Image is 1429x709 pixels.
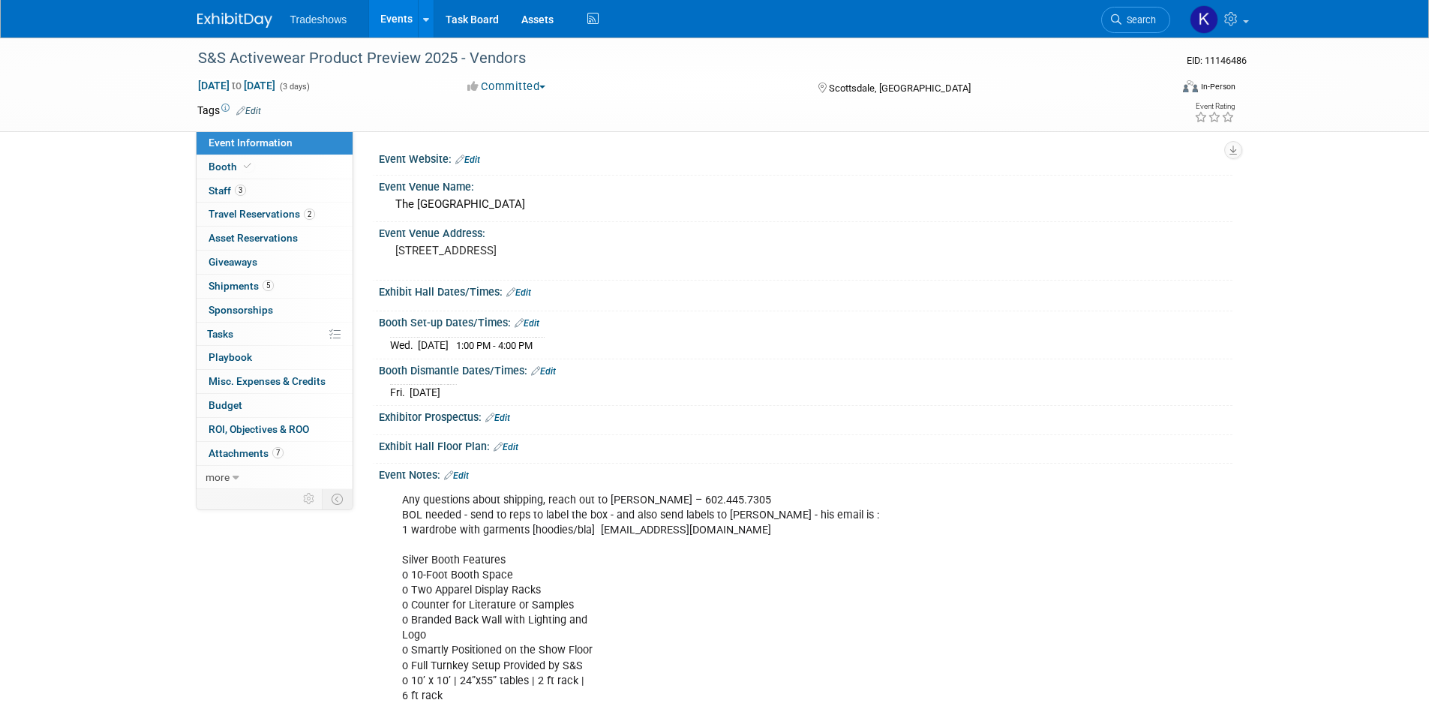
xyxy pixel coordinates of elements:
a: Asset Reservations [197,227,353,250]
div: Event Rating [1194,103,1235,110]
span: Misc. Expenses & Credits [209,375,326,387]
span: 3 [235,185,246,196]
div: Event Website: [379,148,1232,167]
div: Event Format [1082,78,1236,101]
div: In-Person [1200,81,1235,92]
span: (3 days) [278,82,310,92]
a: Budget [197,394,353,417]
span: Event Information [209,137,293,149]
a: Edit [531,366,556,377]
div: Exhibit Hall Floor Plan: [379,435,1232,455]
div: Booth Set-up Dates/Times: [379,311,1232,331]
span: Giveaways [209,256,257,268]
a: ROI, Objectives & ROO [197,418,353,441]
a: Edit [494,442,518,452]
a: Staff3 [197,179,353,203]
a: Edit [455,155,480,165]
span: Playbook [209,351,252,363]
img: Karyna Kitsmey [1190,5,1218,34]
img: Format-Inperson.png [1183,80,1198,92]
a: Edit [515,318,539,329]
a: Sponsorships [197,299,353,322]
a: Attachments7 [197,442,353,465]
a: more [197,466,353,489]
div: Event Venue Name: [379,176,1232,194]
a: Misc. Expenses & Credits [197,370,353,393]
span: 2 [304,209,315,220]
span: Travel Reservations [209,208,315,220]
a: Travel Reservations2 [197,203,353,226]
td: Wed. [390,337,418,353]
a: Search [1101,7,1170,33]
td: [DATE] [410,385,440,401]
span: Staff [209,185,246,197]
span: Booth [209,161,254,173]
span: [DATE] [DATE] [197,79,276,92]
span: Sponsorships [209,304,273,316]
span: Asset Reservations [209,232,298,244]
td: Tags [197,103,261,118]
span: more [206,471,230,483]
a: Playbook [197,346,353,369]
span: Budget [209,399,242,411]
i: Booth reservation complete [244,162,251,170]
span: 1:00 PM - 4:00 PM [456,340,533,351]
img: ExhibitDay [197,13,272,28]
span: Tasks [207,328,233,340]
div: Event Notes: [379,464,1232,483]
a: Edit [485,413,510,423]
td: Fri. [390,385,410,401]
a: Edit [236,106,261,116]
span: 7 [272,447,284,458]
div: The [GEOGRAPHIC_DATA] [390,193,1221,216]
td: [DATE] [418,337,449,353]
div: Booth Dismantle Dates/Times: [379,359,1232,379]
span: Event ID: 11146486 [1187,55,1247,66]
td: Toggle Event Tabs [322,489,353,509]
span: Tradeshows [290,14,347,26]
a: Booth [197,155,353,179]
div: Event Venue Address: [379,222,1232,241]
td: Personalize Event Tab Strip [296,489,323,509]
div: Exhibit Hall Dates/Times: [379,281,1232,300]
div: S&S Activewear Product Preview 2025 - Vendors [193,45,1148,72]
pre: [STREET_ADDRESS] [395,244,718,257]
a: Shipments5 [197,275,353,298]
button: Committed [462,79,551,95]
span: Shipments [209,280,274,292]
a: Event Information [197,131,353,155]
span: Scottsdale, [GEOGRAPHIC_DATA] [829,83,971,94]
a: Tasks [197,323,353,346]
div: Exhibitor Prospectus: [379,406,1232,425]
span: ROI, Objectives & ROO [209,423,309,435]
a: Edit [506,287,531,298]
span: Attachments [209,447,284,459]
a: Edit [444,470,469,481]
a: Giveaways [197,251,353,274]
span: Search [1121,14,1156,26]
span: 5 [263,280,274,291]
span: to [230,80,244,92]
